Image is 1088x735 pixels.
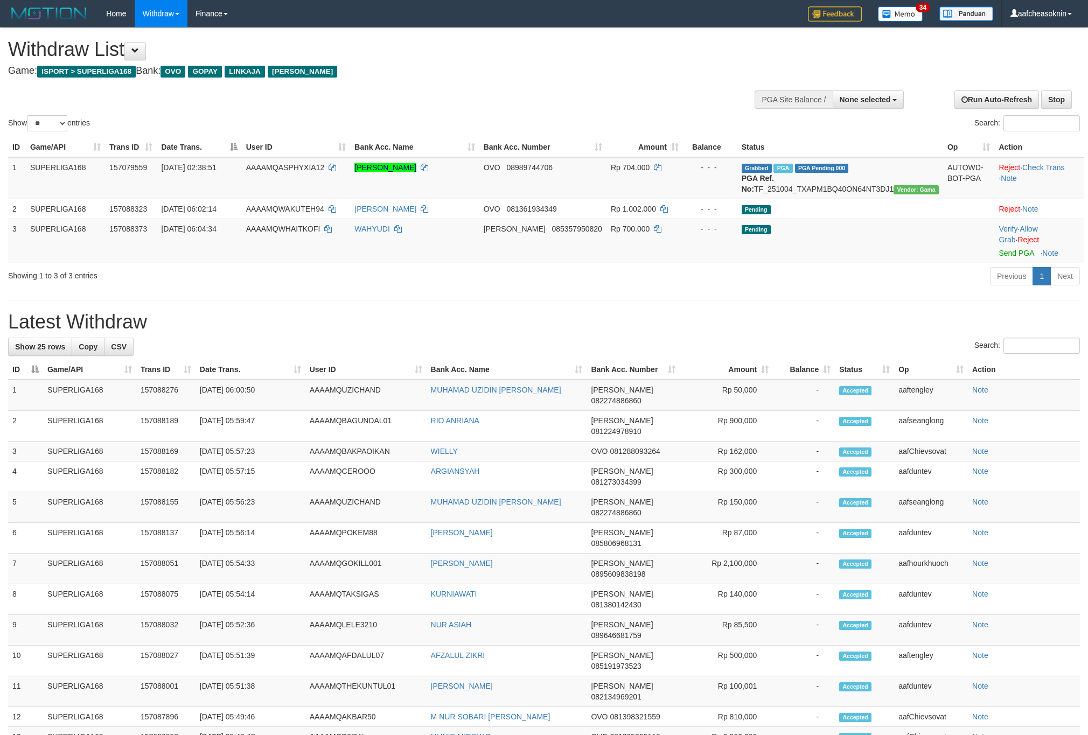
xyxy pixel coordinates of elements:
td: - [773,615,835,646]
span: Show 25 rows [15,342,65,351]
td: AAAAMQGOKILL001 [305,554,427,584]
td: AUTOWD-BOT-PGA [943,157,994,199]
a: Reject [1017,235,1039,244]
td: AAAAMQAFDALUL07 [305,646,427,676]
span: Accepted [839,713,871,722]
a: [PERSON_NAME] [354,163,416,172]
span: 157079559 [109,163,147,172]
span: Copy 081224978910 to clipboard [591,427,641,436]
img: Button%20Memo.svg [878,6,923,22]
a: Reject [999,205,1020,213]
td: 157088032 [136,615,196,646]
td: aafChievsovat [894,442,968,461]
th: User ID: activate to sort column ascending [242,137,351,157]
td: 157088155 [136,492,196,523]
a: KURNIAWATI [431,590,477,598]
span: Accepted [839,559,871,569]
span: GOPAY [188,66,222,78]
a: Run Auto-Refresh [954,90,1039,109]
b: PGA Ref. No: [742,174,774,193]
span: Vendor URL: https://trx31.1velocity.biz [894,185,939,194]
label: Search: [974,338,1080,354]
span: AAAAMQWAKUTEH94 [246,205,324,213]
td: TF_251004_TXAPM1BQ40ON64NT3DJ1 [737,157,943,199]
td: 157088189 [136,411,196,442]
td: [DATE] 05:56:14 [196,523,305,554]
td: Rp 50,000 [680,380,773,411]
td: 157088182 [136,461,196,492]
td: Rp 87,000 [680,523,773,554]
td: 3 [8,219,26,263]
a: Show 25 rows [8,338,72,356]
td: 157088001 [136,676,196,707]
a: Note [972,447,988,456]
span: LINKAJA [225,66,265,78]
td: Rp 85,500 [680,615,773,646]
th: Bank Acc. Name: activate to sort column ascending [350,137,479,157]
a: Reject [999,163,1020,172]
span: [PERSON_NAME] [591,682,653,690]
span: [PERSON_NAME] [591,620,653,629]
th: Bank Acc. Number: activate to sort column ascending [587,360,680,380]
td: AAAAMQTAKSIGAS [305,584,427,615]
a: ARGIANSYAH [431,467,480,475]
td: - [773,380,835,411]
td: 157087896 [136,707,196,727]
td: 11 [8,676,43,707]
span: ISPORT > SUPERLIGA168 [37,66,136,78]
td: - [773,442,835,461]
span: [PERSON_NAME] [591,590,653,598]
img: Feedback.jpg [808,6,862,22]
td: 3 [8,442,43,461]
a: Allow Grab [999,225,1037,244]
a: Note [972,620,988,629]
td: Rp 500,000 [680,646,773,676]
span: Pending [742,205,771,214]
span: 34 [916,3,930,12]
td: 7 [8,554,43,584]
span: Marked by aafandaneth [773,164,792,173]
td: AAAAMQAKBAR50 [305,707,427,727]
button: None selected [833,90,904,109]
td: 157088137 [136,523,196,554]
a: Verify [999,225,1017,233]
span: Copy 081288093264 to clipboard [610,447,660,456]
div: PGA Site Balance / [755,90,832,109]
td: Rp 300,000 [680,461,773,492]
span: Copy 085357950820 to clipboard [552,225,602,233]
td: · [994,199,1084,219]
span: OVO [484,205,500,213]
span: Accepted [839,447,871,457]
td: 1 [8,380,43,411]
td: 10 [8,646,43,676]
td: SUPERLIGA168 [43,411,136,442]
span: Copy 081398321559 to clipboard [610,712,660,721]
span: OVO [484,163,500,172]
th: Balance [683,137,737,157]
th: Game/API: activate to sort column ascending [26,137,105,157]
span: OVO [591,712,608,721]
span: [PERSON_NAME] [484,225,546,233]
td: [DATE] 05:56:23 [196,492,305,523]
img: MOTION_logo.png [8,5,90,22]
td: 2 [8,411,43,442]
td: aaftengley [894,380,968,411]
span: [PERSON_NAME] [591,498,653,506]
a: Note [1001,174,1017,183]
td: SUPERLIGA168 [43,646,136,676]
a: MUHAMAD UZIDIN [PERSON_NAME] [431,386,561,394]
td: SUPERLIGA168 [43,707,136,727]
td: - [773,584,835,615]
a: Previous [990,267,1033,285]
span: Copy 085806968131 to clipboard [591,539,641,548]
td: AAAAMQPOKEM88 [305,523,427,554]
td: 157088051 [136,554,196,584]
td: 5 [8,492,43,523]
div: - - - [687,204,733,214]
td: 157088075 [136,584,196,615]
td: SUPERLIGA168 [43,523,136,554]
td: AAAAMQCEROOO [305,461,427,492]
label: Show entries [8,115,90,131]
div: - - - [687,223,733,234]
td: - [773,707,835,727]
